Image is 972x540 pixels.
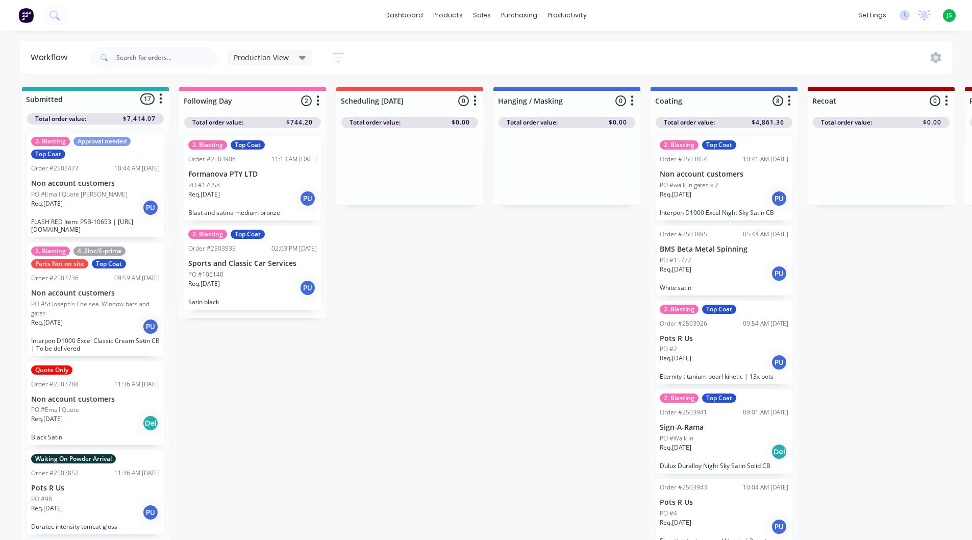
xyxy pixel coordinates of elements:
[771,444,787,460] div: Del
[660,462,788,470] p: Dulux Duralloy Night Sky Satin Solid CB
[660,305,699,314] div: 2. Blasting
[271,155,317,164] div: 11:13 AM [DATE]
[660,190,691,199] p: Req. [DATE]
[31,523,160,530] p: Duratec intensity tomcat gloss
[771,519,787,535] div: PU
[31,218,160,233] p: FLASH RED Item: PSB-10653 | [URL][DOMAIN_NAME]
[660,518,691,527] p: Req. [DATE]
[188,244,236,253] div: Order #2503935
[271,244,317,253] div: 02:03 PM [DATE]
[35,114,86,124] span: Total order value:
[31,365,72,375] div: Quote Only
[660,181,718,190] p: PO #walk in gates x 2
[660,230,707,239] div: Order #2503895
[300,190,316,207] div: PU
[468,8,496,23] div: sales
[752,118,784,127] span: $4,861.36
[660,155,707,164] div: Order #2503854
[114,380,160,389] div: 11:36 AM [DATE]
[660,483,707,492] div: Order #2503943
[31,164,79,173] div: Order #2503477
[609,118,627,127] span: $0.00
[114,164,160,173] div: 10:44 AM [DATE]
[702,394,736,403] div: Top Coat
[507,118,558,127] span: Total order value:
[188,270,223,279] p: PO #106140
[192,118,243,127] span: Total order value:
[31,247,70,256] div: 2. Blasting
[31,414,63,424] p: Req. [DATE]
[771,190,787,207] div: PU
[380,8,428,23] a: dashboard
[660,209,788,216] p: Interpon D1000 Excel Night Sky Satin CB
[31,52,72,64] div: Workflow
[234,52,289,63] span: Production View
[31,179,160,188] p: Non account customers
[656,301,792,385] div: 2. BlastingTop CoatOrder #250392609:54 AM [DATE]Pots R UsPO #2Req.[DATE]PUEternity titanium pearl...
[92,259,126,268] div: Top Coat
[188,259,317,268] p: Sports and Classic Car Services
[31,484,160,493] p: Pots R Us
[188,209,317,216] p: Blast and satina medium bronze
[660,354,691,363] p: Req. [DATE]
[31,495,52,504] p: PO #98
[27,242,164,356] div: 2. Blasting4. Zinc/E-primeParts Not on siteTop CoatOrder #250373609:59 AM [DATE]Non account custo...
[946,11,952,20] span: JS
[660,319,707,328] div: Order #2503926
[142,318,159,335] div: PU
[116,47,217,68] input: Search for orders...
[31,274,79,283] div: Order #2503736
[31,469,79,478] div: Order #2503852
[184,136,321,220] div: 2. BlastingTop CoatOrder #250390611:13 AM [DATE]Formanova PTY LTDPO #17058Req.[DATE]PUBlast and s...
[496,8,542,23] div: purchasing
[188,298,317,306] p: Satin black
[660,408,707,417] div: Order #2503941
[660,170,788,179] p: Non account customers
[18,8,34,23] img: Factory
[660,434,693,443] p: PO #Walk in
[286,118,313,127] span: $744.20
[114,469,160,478] div: 11:36 AM [DATE]
[702,305,736,314] div: Top Coat
[27,450,164,534] div: Waiting On Powder ArrivalOrder #250385211:36 AM [DATE]Pots R UsPO #98Req.[DATE]PUDuratec intensit...
[31,405,79,414] p: PO #Email Quote
[660,443,691,452] p: Req. [DATE]
[656,136,792,220] div: 2. BlastingTop CoatOrder #250385410:41 AM [DATE]Non account customersPO #walk in gates x 2Req.[DA...
[31,337,160,352] p: Interpon D1000 Excel Classic Cream Satin CB | To be delivered
[31,504,63,513] p: Req. [DATE]
[31,199,63,208] p: Req. [DATE]
[31,300,160,318] p: PO #St Joseph’s Chelsea. Window bars and gates
[660,334,788,343] p: Pots R Us
[184,226,321,310] div: 2. BlastingTop CoatOrder #250393502:03 PM [DATE]Sports and Classic Car ServicesPO #106140Req.[DAT...
[660,373,788,380] p: Eternity titanium pearl kinetic | 13x pots
[660,509,677,518] p: PO #4
[660,245,788,254] p: BMS Beta Metal Spinning
[142,415,159,431] div: Del
[188,155,236,164] div: Order #2503906
[231,230,265,239] div: Top Coat
[660,140,699,150] div: 2. Blasting
[452,118,470,127] span: $0.00
[27,361,164,446] div: Quote OnlyOrder #250378811:36 AM [DATE]Non account customersPO #Email QuoteReq.[DATE]DelBlack Satin
[542,8,592,23] div: productivity
[350,118,401,127] span: Total order value:
[656,226,792,296] div: Order #250389505:44 AM [DATE]BMS Beta Metal SpinningPO #15772Req.[DATE]PUWhite satin
[743,483,788,492] div: 10:04 AM [DATE]
[660,423,788,432] p: Sign-A-Rama
[660,345,677,354] p: PO #2
[31,395,160,404] p: Non account customers
[31,150,65,159] div: Top Coat
[743,408,788,417] div: 09:01 AM [DATE]
[31,318,63,327] p: Req. [DATE]
[428,8,468,23] div: products
[300,280,316,296] div: PU
[114,274,160,283] div: 09:59 AM [DATE]
[771,265,787,282] div: PU
[31,433,160,441] p: Black Satin
[188,230,227,239] div: 2. Blasting
[743,155,788,164] div: 10:41 AM [DATE]
[660,498,788,507] p: Pots R Us
[923,118,941,127] span: $0.00
[743,230,788,239] div: 05:44 AM [DATE]
[188,190,220,199] p: Req. [DATE]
